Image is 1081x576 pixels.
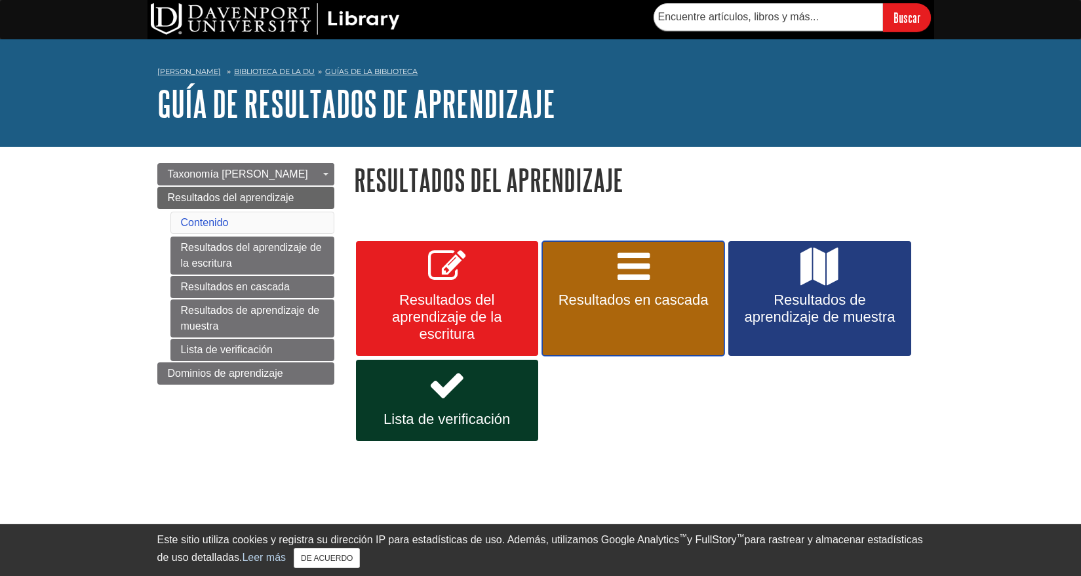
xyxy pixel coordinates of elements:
font: Resultados en cascada [181,281,290,292]
a: Guías de la biblioteca [325,67,418,76]
font: Lista de verificación [181,344,273,355]
a: Biblioteca de la DU [234,67,315,76]
font: ™ [679,532,687,541]
a: Guía de resultados de aprendizaje [157,83,555,124]
a: Lista de verificación [356,360,538,441]
font: Resultados en cascada [559,292,709,308]
a: Leer más [242,552,286,563]
font: ™ [737,532,745,541]
font: Este sitio utiliza cookies y registra su dirección IP para estadísticas de uso. Además, utilizamo... [157,534,680,545]
a: Resultados en cascada [170,276,334,298]
div: Menú de la página de guía [157,163,334,385]
input: Encuentre artículos, libros y más... [654,3,883,31]
font: para rastrear y almacenar estadísticas de uso detalladas. [157,534,923,563]
font: y FullStory [687,534,737,545]
font: [PERSON_NAME] [157,67,221,76]
a: Taxonomía [PERSON_NAME] [157,163,334,185]
font: Resultados del aprendizaje [168,192,294,203]
button: Cerca [294,548,360,568]
font: Resultados del aprendizaje de la escritura [181,242,322,269]
font: Dominios de aprendizaje [168,368,283,379]
a: Resultados del aprendizaje de la escritura [170,237,334,275]
a: Contenido [181,217,229,228]
nav: migaja de pan [157,63,924,84]
a: Resultados del aprendizaje [157,187,334,209]
font: Taxonomía [PERSON_NAME] [168,168,308,180]
a: Resultados de aprendizaje de muestra [170,299,334,337]
a: Resultados del aprendizaje de la escritura [356,241,538,356]
a: Lista de verificación [170,339,334,361]
font: Lista de verificación [383,411,510,427]
font: DE ACUERDO [301,554,353,563]
input: Buscar [883,3,931,31]
font: Resultados del aprendizaje de la escritura [392,292,502,342]
form: Busca artículos, libros y más en la Biblioteca DU [654,3,931,31]
img: Biblioteca de la DU [151,3,400,35]
a: Dominios de aprendizaje [157,362,334,385]
font: Resultados de aprendizaje de muestra [181,305,320,332]
font: Resultados del aprendizaje [354,163,623,197]
a: Resultados en cascada [542,241,724,356]
a: Resultados de aprendizaje de muestra [728,241,911,356]
a: [PERSON_NAME] [157,66,221,77]
font: Resultados de aprendizaje de muestra [745,292,895,325]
